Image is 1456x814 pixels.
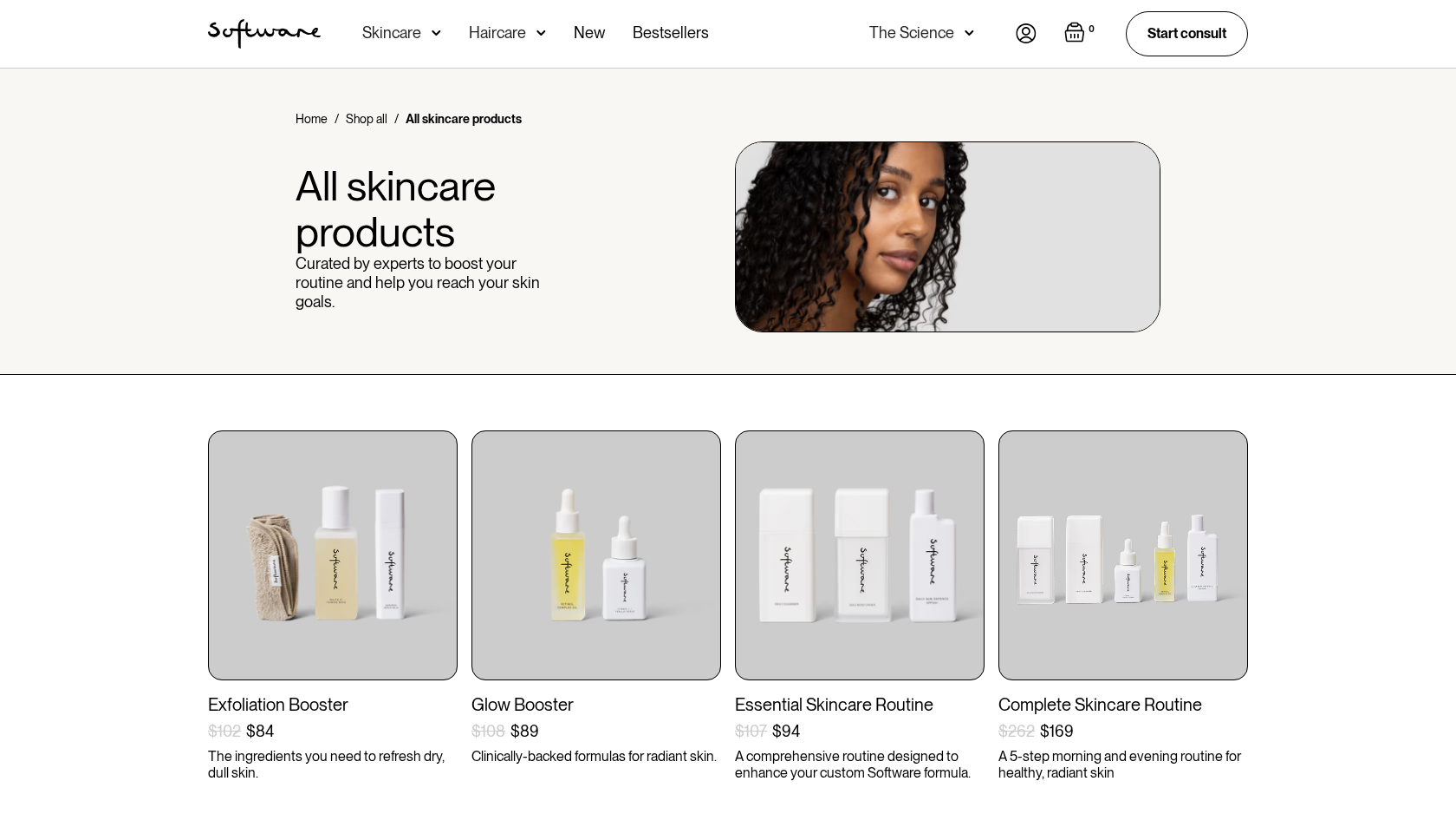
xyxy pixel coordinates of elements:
[346,110,387,128] a: Shop all
[296,254,545,311] p: Curated by experts to boost your routine and help you reach your skin goals.
[406,110,522,128] div: All skincare products
[208,722,241,741] div: $102
[362,24,421,42] div: Skincare
[432,24,441,42] img: arrow down
[471,722,505,741] div: $108
[296,110,328,128] a: Home
[1126,11,1248,56] a: Start consult
[394,110,399,128] div: /
[296,163,545,255] h1: All skincare products
[208,694,458,715] div: Exfoliation Booster
[469,24,526,42] div: Haircare
[869,24,954,42] div: The Science
[335,110,339,128] div: /
[1064,22,1098,46] a: Open empty cart
[510,722,539,741] div: $89
[772,722,800,741] div: $94
[1085,22,1098,37] div: 0
[735,722,767,741] div: $107
[471,694,721,715] div: Glow Booster
[536,24,546,42] img: arrow down
[208,19,321,49] img: Software Logo
[246,722,274,741] div: $84
[735,694,985,715] div: Essential Skincare Routine
[735,748,985,781] p: A comprehensive routine designed to enhance your custom Software formula.
[998,748,1248,781] p: A 5-step morning and evening routine for healthy, radiant skin
[208,19,321,49] a: home
[1040,722,1074,741] div: $169
[998,722,1035,741] div: $262
[208,748,458,781] p: The ingredients you need to refresh dry, dull skin.
[471,748,721,765] p: Clinically-backed formulas for radiant skin.
[965,24,974,42] img: arrow down
[998,694,1248,715] div: Complete Skincare Routine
